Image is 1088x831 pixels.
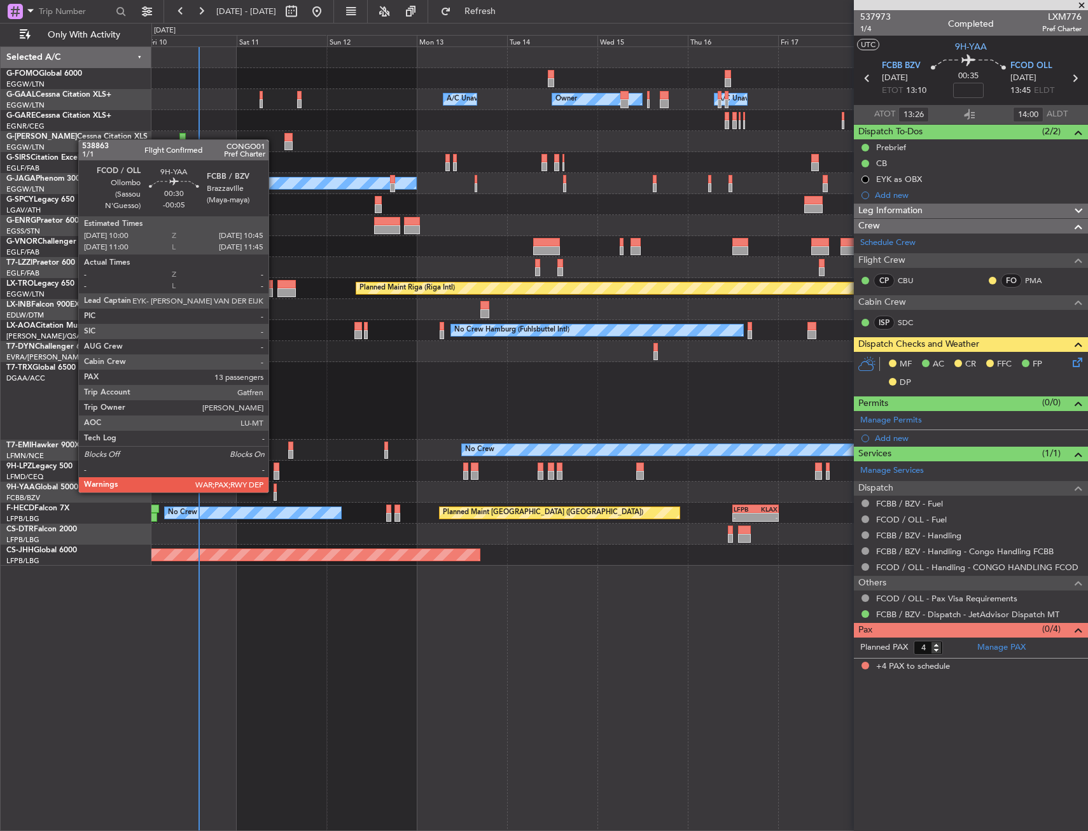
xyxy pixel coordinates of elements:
div: Prebrief [876,142,906,153]
span: G-SPCY [6,196,34,204]
span: Refresh [454,7,507,16]
span: Pax [858,623,872,638]
a: LFPB/LBG [6,556,39,566]
div: FO [1001,274,1022,288]
a: DGAA/ACC [6,374,45,383]
input: --:-- [1013,107,1043,122]
a: G-VNORChallenger 650 [6,238,92,246]
div: Owner [555,90,577,109]
div: Thu 16 [688,35,778,46]
span: CS-DTR [6,526,34,533]
a: Schedule Crew [860,237,916,249]
div: CB [876,158,887,169]
span: T7-DYN [6,343,35,351]
span: 13:45 [1010,85,1031,97]
a: G-GAALCessna Citation XLS+ [6,91,111,99]
a: CBU [898,275,926,286]
a: EGGW/LTN [6,101,45,110]
span: MF [900,358,912,371]
input: Trip Number [39,2,112,21]
span: G-[PERSON_NAME] [6,133,77,141]
a: EGGW/LTN [6,290,45,299]
span: DP [900,377,911,389]
a: G-SIRSCitation Excel [6,154,80,162]
a: FCBB / BZV - Handling - Congo Handling FCBB [876,546,1054,557]
div: Fri 10 [146,35,237,46]
a: EGLF/FAB [6,248,39,257]
a: Manage Permits [860,414,922,427]
div: A/C Unavailable [718,90,771,109]
a: F-HECDFalcon 7X [6,505,69,512]
span: FFC [997,358,1012,371]
span: [DATE] [1010,72,1036,85]
div: No Crew [465,440,494,459]
a: FCBB / BZV - Fuel [876,498,943,509]
div: Sat 11 [237,35,327,46]
a: EGNR/CEG [6,122,45,131]
span: G-FOMO [6,70,39,78]
span: ATOT [874,108,895,121]
a: SDC [898,317,926,328]
a: G-[PERSON_NAME]Cessna Citation XLS [6,133,148,141]
span: LX-TRO [6,280,34,288]
a: CS-DTRFalcon 2000 [6,526,77,533]
span: Only With Activity [33,31,134,39]
span: Cabin Crew [858,295,906,310]
a: LX-AOACitation Mustang [6,322,97,330]
span: F-HECD [6,505,34,512]
a: FCBB / BZV - Handling [876,530,961,541]
div: Mon 13 [417,35,507,46]
span: ELDT [1034,85,1054,97]
span: Services [858,447,891,461]
a: EVRA/[PERSON_NAME] [6,353,85,362]
a: G-GARECessna Citation XLS+ [6,112,111,120]
span: (0/0) [1042,396,1061,409]
div: A/C Unavailable [447,90,499,109]
a: LFMD/CEQ [6,472,43,482]
span: T7-TRX [6,364,32,372]
div: Sun 12 [327,35,417,46]
a: T7-EMIHawker 900XP [6,442,84,449]
div: Wed 15 [597,35,688,46]
span: LXM776 [1042,10,1082,24]
a: EGGW/LTN [6,185,45,194]
div: No Crew Hamburg (Fuhlsbuttel Intl) [454,321,569,340]
span: ALDT [1047,108,1068,121]
div: CP [874,274,895,288]
span: 13:10 [906,85,926,97]
div: No Crew [168,503,197,522]
a: LX-TROLegacy 650 [6,280,74,288]
div: Planned Maint [GEOGRAPHIC_DATA] ([GEOGRAPHIC_DATA]) [443,503,643,522]
a: G-FOMOGlobal 6000 [6,70,82,78]
a: FCOD / OLL - Pax Visa Requirements [876,593,1017,604]
span: G-GARE [6,112,36,120]
span: T7-LZZI [6,259,32,267]
span: FP [1033,358,1042,371]
div: EYK as OBX [876,174,922,185]
span: +4 PAX to schedule [876,660,950,673]
a: G-SPCYLegacy 650 [6,196,74,204]
span: FCOD OLL [1010,60,1052,73]
a: EDLW/DTM [6,311,44,320]
span: ETOT [882,85,903,97]
span: (2/2) [1042,125,1061,138]
div: KLAX [756,505,778,513]
a: T7-LZZIPraetor 600 [6,259,75,267]
a: PMA [1025,275,1054,286]
a: LX-INBFalcon 900EX EASy II [6,301,107,309]
a: [PERSON_NAME]/QSA [6,332,81,341]
span: G-ENRG [6,217,36,225]
span: 9H-YAA [955,40,987,53]
a: LFPB/LBG [6,514,39,524]
a: EGSS/STN [6,227,40,236]
div: Planned Maint Riga (Riga Intl) [359,279,455,298]
span: G-JAGA [6,175,36,183]
span: G-SIRS [6,154,31,162]
span: [DATE] [882,72,908,85]
span: 00:35 [958,70,979,83]
div: Add new [875,190,1082,200]
span: Leg Information [858,204,923,218]
a: LFPB/LBG [6,535,39,545]
span: 9H-YAA [6,484,35,491]
a: 9H-LPZLegacy 500 [6,463,73,470]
